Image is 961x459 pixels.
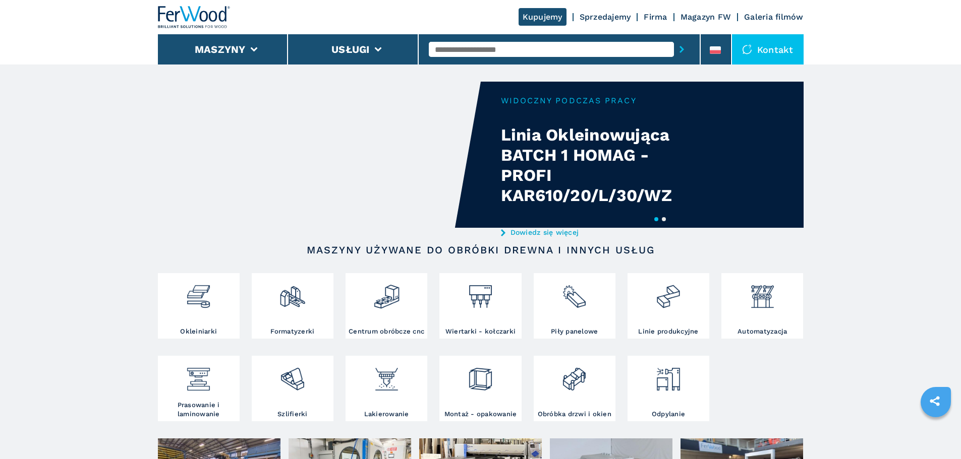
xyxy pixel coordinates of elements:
img: aspirazione_1.png [655,358,682,392]
h3: Linie produkcyjne [638,327,698,336]
a: Szlifierki [252,356,333,421]
img: bordatrici_1.png [185,276,212,310]
h3: Automatyzacja [738,327,787,336]
h3: Lakierowanie [364,410,409,419]
h3: Centrum obróbcze cnc [349,327,424,336]
a: Magazyn FW [681,12,731,22]
h3: Montaż - opakowanie [444,410,517,419]
a: Prasowanie i laminowanie [158,356,240,421]
a: Odpylanie [628,356,709,421]
div: Kontakt [732,34,804,64]
img: montaggio_imballaggio_2.png [467,358,494,392]
button: submit-button [674,38,690,61]
img: foratrici_inseritrici_2.png [467,276,494,310]
a: Okleiniarki [158,273,240,339]
h3: Formatyzerki [270,327,314,336]
h3: Prasowanie i laminowanie [160,401,237,419]
a: sharethis [922,388,947,414]
a: Automatyzacja [721,273,803,339]
h2: Maszyny używane do obróbki drewna i innych usług [190,244,771,256]
h3: Szlifierki [277,410,308,419]
img: lavorazione_porte_finestre_2.png [561,358,588,392]
img: sezionatrici_2.png [561,276,588,310]
a: Firma [644,12,667,22]
img: automazione.png [749,276,776,310]
button: Maszyny [195,43,246,55]
h3: Okleiniarki [180,327,217,336]
button: 2 [662,217,666,221]
a: Kupujemy [519,8,567,26]
button: 1 [654,217,658,221]
a: Centrum obróbcze cnc [346,273,427,339]
a: Obróbka drzwi i okien [534,356,615,421]
a: Galeria filmów [744,12,804,22]
h3: Odpylanie [652,410,685,419]
a: Sprzedajemy [580,12,631,22]
video: Your browser does not support the video tag. [158,82,481,228]
a: Formatyzerki [252,273,333,339]
img: linee_di_produzione_2.png [655,276,682,310]
img: levigatrici_2.png [279,358,306,392]
img: pressa-strettoia.png [185,358,212,392]
img: verniciatura_1.png [373,358,400,392]
h3: Piły panelowe [551,327,598,336]
a: Dowiedz się więcej [501,228,699,236]
a: Montaż - opakowanie [439,356,521,421]
a: Linie produkcyjne [628,273,709,339]
a: Piły panelowe [534,273,615,339]
a: Wiertarki - kołczarki [439,273,521,339]
h3: Obróbka drzwi i okien [538,410,611,419]
img: Ferwood [158,6,231,28]
img: Kontakt [742,44,752,54]
h3: Wiertarki - kołczarki [445,327,516,336]
button: Usługi [331,43,370,55]
img: squadratrici_2.png [279,276,306,310]
img: centro_di_lavoro_cnc_2.png [373,276,400,310]
a: Lakierowanie [346,356,427,421]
